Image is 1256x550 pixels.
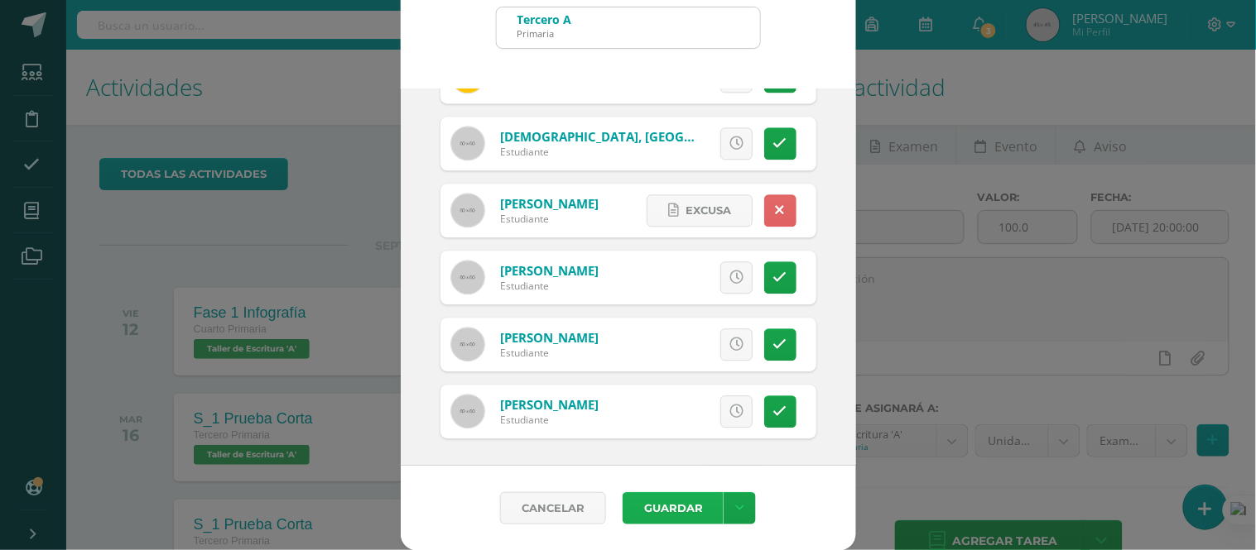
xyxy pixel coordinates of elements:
img: 60x60 [451,127,484,160]
a: [PERSON_NAME] [500,262,599,279]
div: Estudiante [500,212,599,226]
div: Estudiante [500,413,599,427]
div: Estudiante [500,279,599,293]
div: Primaria [517,27,572,40]
div: Estudiante [500,346,599,360]
a: [PERSON_NAME] [500,195,599,212]
a: Excusa [647,194,753,227]
img: 60x60 [451,395,484,428]
button: Guardar [623,492,724,524]
a: Cancelar [500,492,606,524]
img: 60x60 [451,194,484,227]
div: Tercero A [517,12,572,27]
img: 60x60 [451,261,484,294]
img: 60x60 [451,328,484,361]
a: [DEMOGRAPHIC_DATA], [GEOGRAPHIC_DATA] [500,128,772,145]
input: Busca un grado o sección aquí... [497,7,760,48]
a: [PERSON_NAME] [500,329,599,346]
div: Estudiante [500,145,699,159]
a: [PERSON_NAME] [500,396,599,413]
span: Excusa [686,195,731,226]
